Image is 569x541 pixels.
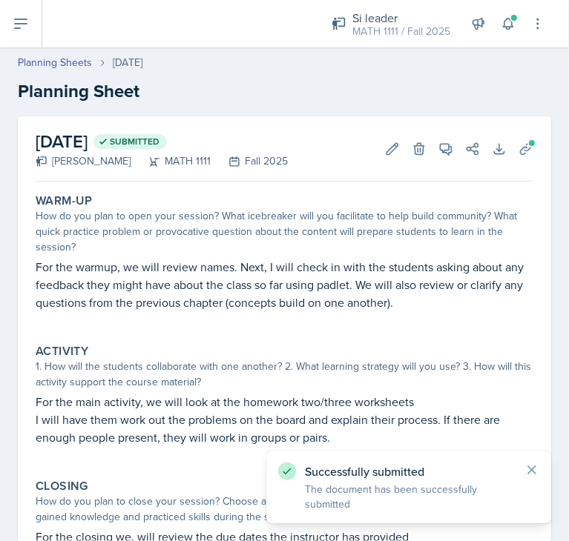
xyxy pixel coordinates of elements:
[110,136,159,147] span: Submitted
[36,193,93,208] label: Warm-Up
[211,153,288,169] div: Fall 2025
[113,55,142,70] div: [DATE]
[36,258,533,311] p: For the warmup, we will review names. Next, I will check in with the students asking about any fe...
[36,344,88,359] label: Activity
[305,482,513,511] p: The document has been successfully submitted
[18,78,551,104] h2: Planning Sheet
[36,411,533,446] p: I will have them work out the problems on the board and explain their process. If there are enoug...
[36,128,288,155] h2: [DATE]
[18,55,92,70] a: Planning Sheets
[131,153,211,169] div: MATH 1111
[352,9,450,27] div: Si leader
[305,464,513,479] p: Successfully submitted
[36,208,533,255] div: How do you plan to open your session? What icebreaker will you facilitate to help build community...
[352,24,450,39] div: MATH 1111 / Fall 2025
[36,393,533,411] p: For the main activity, we will look at the homework two/three worksheets
[36,494,533,525] div: How do you plan to close your session? Choose an activity that will check to see if the students ...
[36,359,533,390] div: 1. How will the students collaborate with one another? 2. What learning strategy will you use? 3....
[36,153,131,169] div: [PERSON_NAME]
[36,479,88,494] label: Closing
